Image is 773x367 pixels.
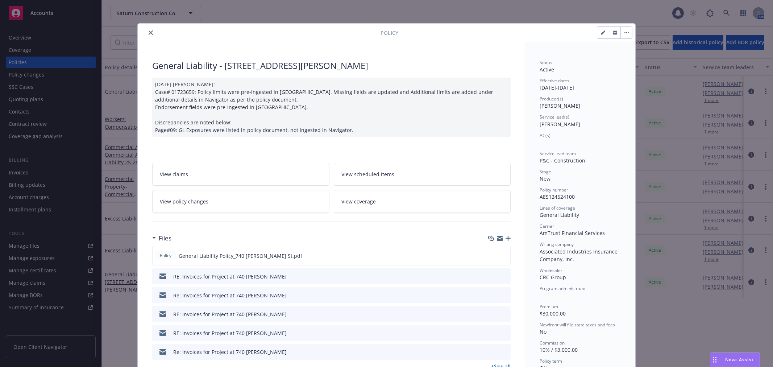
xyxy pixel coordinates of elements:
[540,304,558,310] span: Premium
[489,252,495,260] button: download file
[540,132,550,139] span: AC(s)
[540,59,552,66] span: Status
[381,29,398,37] span: Policy
[173,329,287,337] div: RE: Invoices for Project at 740 [PERSON_NAME]
[334,163,511,186] a: View scheduled items
[540,211,579,218] span: General Liability
[490,292,495,299] button: download file
[334,190,511,213] a: View coverage
[179,252,302,260] span: General Liability Policy_740 [PERSON_NAME] St.pdf
[501,273,508,280] button: preview file
[540,102,580,109] span: [PERSON_NAME]
[501,329,508,337] button: preview file
[160,198,208,205] span: View policy changes
[540,157,585,164] span: P&C - Construction
[540,96,563,102] span: Producer(s)
[710,353,719,367] div: Drag to move
[540,241,574,247] span: Writing company
[152,59,511,72] div: General Liability - [STREET_ADDRESS][PERSON_NAME]
[146,28,155,37] button: close
[540,169,551,175] span: Stage
[540,230,605,236] span: AmTrust Financial Services
[710,352,760,367] button: Nova Assist
[152,163,329,186] a: View claims
[540,139,541,146] span: -
[501,252,507,260] button: preview file
[540,187,568,193] span: Policy number
[540,150,576,157] span: Service lead team
[540,285,586,292] span: Program administrator
[540,292,541,299] span: -
[490,348,495,356] button: download file
[540,175,550,182] span: New
[540,310,566,317] span: $30,000.00
[501,310,508,318] button: preview file
[173,348,287,356] div: Re: Invoices for Project at 740 [PERSON_NAME]
[540,328,546,335] span: No
[158,252,173,259] span: Policy
[173,292,287,299] div: Re: Invoices for Project at 740 [PERSON_NAME]
[540,358,562,364] span: Policy term
[540,205,575,211] span: Lines of coverage
[152,78,511,137] div: [DATE] [PERSON_NAME]: Case# 01723659: Policy limits were pre-ingested in [GEOGRAPHIC_DATA]. Missi...
[540,267,562,273] span: Wholesaler
[490,329,495,337] button: download file
[173,310,287,318] div: RE: Invoices for Project at 740 [PERSON_NAME]
[540,340,565,346] span: Commission
[540,78,621,91] div: [DATE] - [DATE]
[540,114,569,120] span: Service lead(s)
[341,170,394,178] span: View scheduled items
[540,223,554,229] span: Carrier
[160,170,188,178] span: View claims
[341,198,376,205] span: View coverage
[725,356,754,363] span: Nova Assist
[540,78,569,84] span: Effective dates
[501,292,508,299] button: preview file
[159,234,171,243] h3: Files
[540,322,615,328] span: Newfront will file state taxes and fees
[490,310,495,318] button: download file
[540,248,619,263] span: Associated Industries Insurance Company, Inc.
[540,346,578,353] span: 10% / $3,000.00
[540,121,580,128] span: [PERSON_NAME]
[152,234,171,243] div: Files
[540,66,554,73] span: Active
[501,348,508,356] button: preview file
[540,193,575,200] span: AES124524100
[173,273,287,280] div: RE: Invoices for Project at 740 [PERSON_NAME]
[152,190,329,213] a: View policy changes
[540,274,566,281] span: CRC Group
[490,273,495,280] button: download file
